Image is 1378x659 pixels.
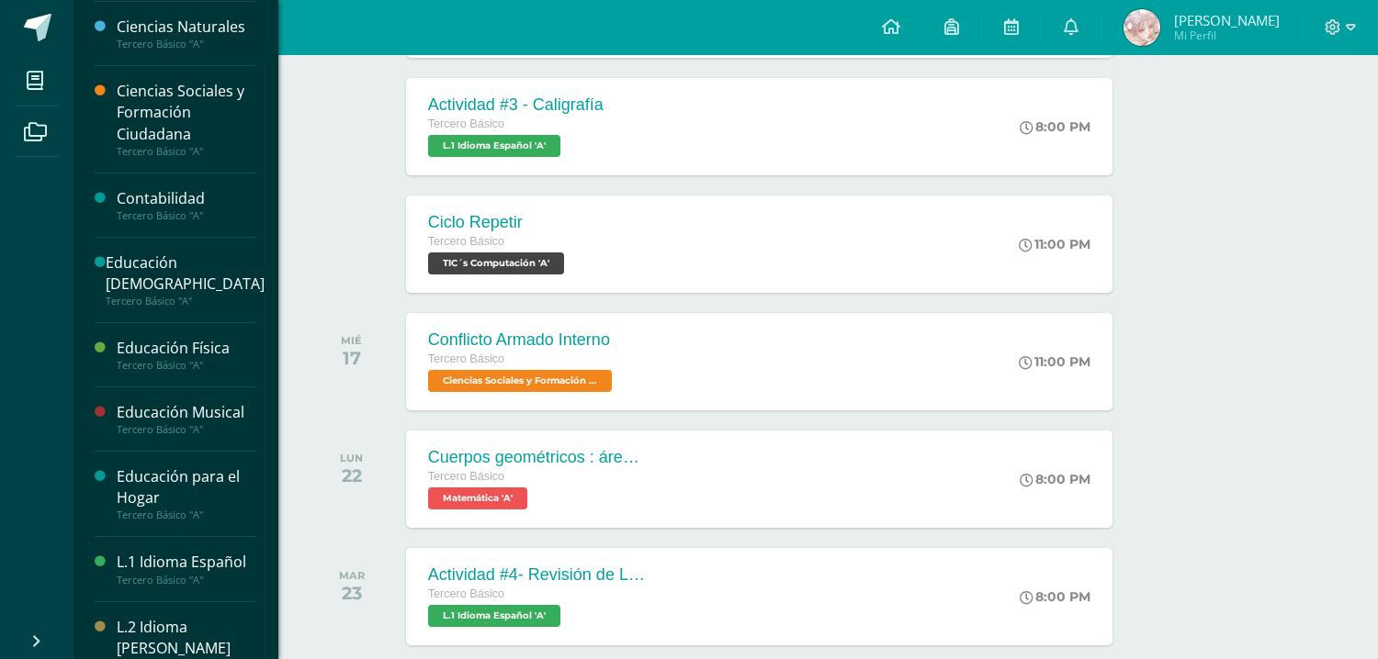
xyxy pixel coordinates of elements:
[1019,236,1090,252] div: 11:00 PM
[117,466,256,521] a: Educación para el HogarTercero Básico "A"
[117,552,256,586] a: L.1 Idioma EspañolTercero Básico "A"
[117,466,256,508] div: Educación para el Hogar
[117,188,256,222] a: ContabilidadTercero Básico "A"
[117,508,256,521] div: Tercero Básico "A"
[428,605,560,627] span: L.1 Idioma Español 'A'
[117,81,256,144] div: Ciencias Sociales y Formación Ciudadana
[428,370,612,392] span: Ciencias Sociales y Formación Ciudadana 'A'
[428,565,649,585] div: Actividad #4- Revisión de Libro
[340,464,363,486] div: 22
[106,252,265,307] a: Educación [DEMOGRAPHIC_DATA]Tercero Básico "A"
[106,295,265,307] div: Tercero Básico "A"
[117,338,256,372] a: Educación FísicaTercero Básico "A"
[117,402,256,423] div: Educación Musical
[117,145,256,158] div: Tercero Básico "A"
[428,95,604,115] div: Actividad #3 - Caligrafía
[428,487,527,509] span: Matemática 'A'
[117,552,256,573] div: L.1 Idioma Español
[117,81,256,157] a: Ciencias Sociales y Formación CiudadanaTercero Básico "A"
[1174,28,1280,43] span: Mi Perfil
[117,617,256,659] div: L.2 Idioma [PERSON_NAME]
[428,252,564,274] span: TIC´s Computación 'A'
[1020,118,1090,135] div: 8:00 PM
[117,188,256,209] div: Contabilidad
[117,574,256,586] div: Tercero Básico "A"
[117,209,256,222] div: Tercero Básico "A"
[117,402,256,436] a: Educación MusicalTercero Básico "A"
[428,470,504,483] span: Tercero Básico
[339,582,365,604] div: 23
[1019,353,1090,370] div: 11:00 PM
[117,359,256,372] div: Tercero Básico "A"
[117,17,256,38] div: Ciencias Naturales
[340,452,363,464] div: LUN
[117,17,256,50] a: Ciencias NaturalesTercero Básico "A"
[117,38,256,50] div: Tercero Básico "A"
[1124,9,1160,46] img: 516c3d79744dff6a87ce3e10d8c9a27c.png
[428,117,504,130] span: Tercero Básico
[428,587,504,600] span: Tercero Básico
[341,334,362,347] div: MIÉ
[341,347,362,369] div: 17
[117,423,256,436] div: Tercero Básico "A"
[428,135,560,157] span: L.1 Idioma Español 'A'
[428,448,649,467] div: Cuerpos geométricos : área y volumen
[1174,11,1280,29] span: [PERSON_NAME]
[428,235,504,248] span: Tercero Básico
[339,569,365,582] div: MAR
[117,338,256,359] div: Educación Física
[1020,471,1090,487] div: 8:00 PM
[106,252,265,295] div: Educación [DEMOGRAPHIC_DATA]
[428,213,569,232] div: Ciclo Repetir
[428,330,616,350] div: Conflicto Armado Interno
[428,352,504,365] span: Tercero Básico
[1020,588,1090,605] div: 8:00 PM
